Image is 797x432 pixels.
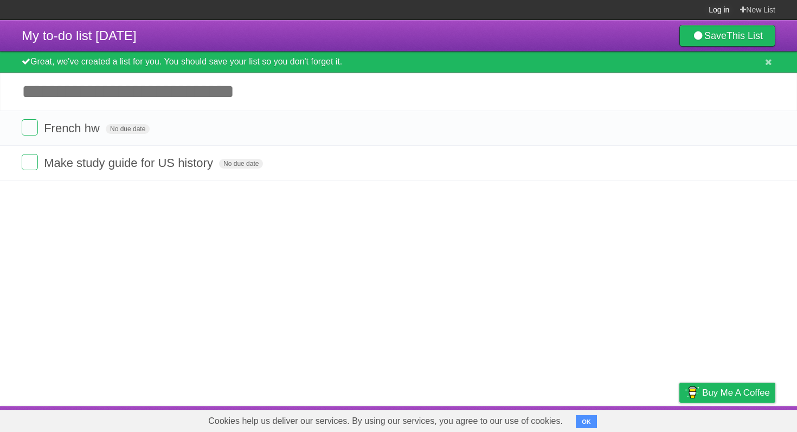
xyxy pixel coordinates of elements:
[44,121,102,135] span: French hw
[22,119,38,136] label: Done
[219,159,263,169] span: No due date
[727,30,763,41] b: This List
[44,156,216,170] span: Make study guide for US history
[197,410,574,432] span: Cookies help us deliver our services. By using our services, you agree to our use of cookies.
[535,409,558,429] a: About
[685,383,699,402] img: Buy me a coffee
[106,124,150,134] span: No due date
[571,409,615,429] a: Developers
[679,25,775,47] a: SaveThis List
[22,28,137,43] span: My to-do list [DATE]
[628,409,652,429] a: Terms
[22,154,38,170] label: Done
[707,409,775,429] a: Suggest a feature
[665,409,693,429] a: Privacy
[679,383,775,403] a: Buy me a coffee
[702,383,770,402] span: Buy me a coffee
[576,415,597,428] button: OK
